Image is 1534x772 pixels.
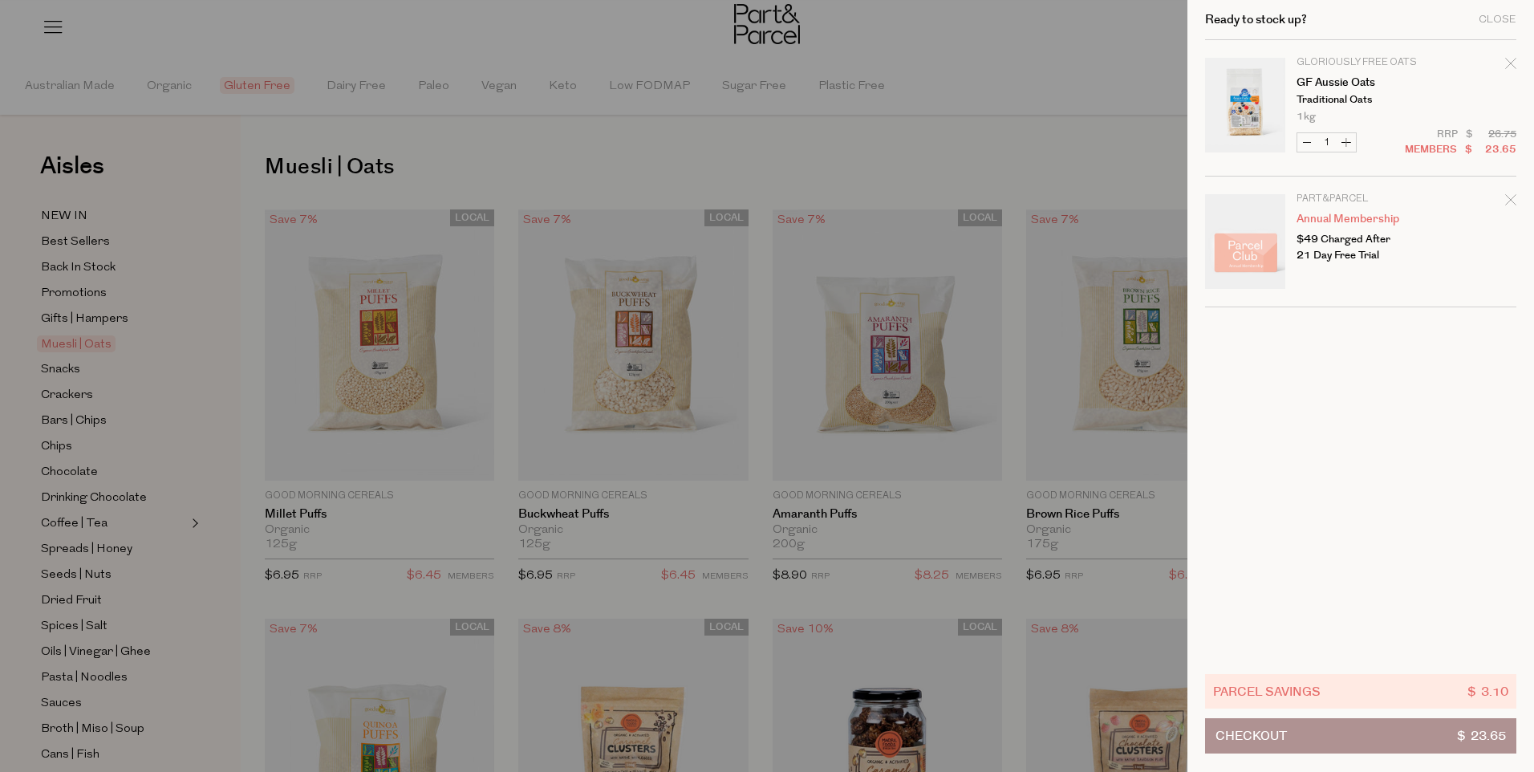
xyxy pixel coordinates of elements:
[1297,213,1421,225] a: Annual Membership
[1215,719,1287,753] span: Checkout
[1213,682,1321,701] span: Parcel Savings
[1505,192,1516,213] div: Remove Annual Membership
[1297,194,1421,204] p: Part&Parcel
[1297,58,1421,67] p: Gloriously Free Oats
[1505,55,1516,77] div: Remove GF Aussie Oats
[1297,95,1421,105] p: Traditional Oats
[1205,718,1516,754] button: Checkout$ 23.65
[1457,719,1506,753] span: $ 23.65
[1297,231,1421,263] p: $49 Charged After 21 Day Free Trial
[1205,14,1307,26] h2: Ready to stock up?
[1467,682,1508,701] span: $ 3.10
[1297,77,1421,88] a: GF Aussie Oats
[1479,14,1516,25] div: Close
[1297,112,1316,122] span: 1kg
[1317,133,1337,152] input: QTY GF Aussie Oats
